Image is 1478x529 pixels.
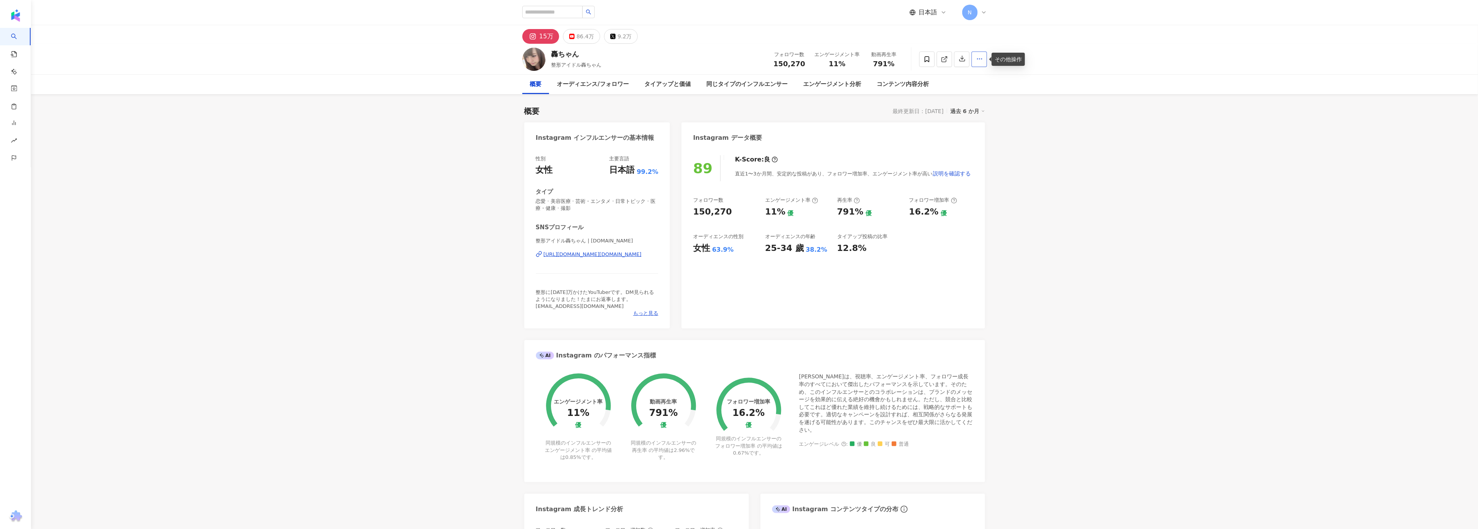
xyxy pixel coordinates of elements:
[544,440,612,461] div: 同規模のインフルエンサーのエンゲージメント率 の平均値は です。
[877,80,929,89] div: コンテンツ内容分析
[565,454,581,460] span: 0.85%
[919,8,937,17] span: 日本語
[892,441,909,447] span: 普通
[650,398,677,405] div: 動画再生率
[567,408,589,419] div: 11%
[630,440,697,461] div: 同規模のインフルエンサーの再生率 の平均値は です。
[727,398,771,405] div: フォロワー増加率
[803,80,861,89] div: エンゲージメント分析
[992,53,1025,66] div: その他操作
[735,166,972,181] div: 直近1〜3か月間、安定的な投稿があり、フォロワー増加率、エンゲージメント率が高い
[765,206,786,218] div: 11%
[530,80,542,89] div: 概要
[536,155,546,162] div: 性別
[693,206,732,218] div: 150,270
[706,80,788,89] div: 同じタイプのインフルエンサー
[536,164,553,176] div: 女性
[536,188,553,196] div: タイプ
[772,505,898,514] div: Instagram コンテンツタイプの分布
[536,352,554,359] div: AI
[909,206,939,218] div: 16.2%
[765,233,815,240] div: オーディエンスの年齢
[764,155,770,164] div: 良
[735,155,778,164] div: K-Score :
[554,398,603,405] div: エンゲージメント率
[733,408,765,419] div: 16.2%
[536,505,623,514] div: Instagram 成長トレンド分析
[563,29,600,44] button: 86.4万
[772,505,791,513] div: AI
[637,168,659,176] span: 99.2%
[536,289,654,309] span: 整形に[DATE]万かけたYouTuberです。DM見られるようになりました！たまにお返事します。[EMAIL_ADDRESS][DOMAIN_NAME]
[715,435,783,457] div: 同規模のインフルエンサーのフォロワー増加率 の平均値は です。
[837,242,867,254] div: 12.8%
[674,447,690,453] span: 2.96%
[575,422,582,429] div: 優
[765,197,818,204] div: エンゲージメント率
[609,155,630,162] div: 主要言語
[633,310,658,317] span: もっと見る
[909,197,957,204] div: フォロワー増加率
[11,133,17,150] span: rise
[604,29,638,44] button: 9.2万
[837,197,860,204] div: 再生率
[586,9,591,15] span: search
[536,223,584,232] div: SNSプロフィール
[746,422,752,429] div: 優
[539,31,553,42] div: 15万
[864,441,876,447] span: 良
[869,51,899,58] div: 動画再生率
[865,209,872,218] div: 優
[693,233,743,240] div: オーディエンスの性別
[693,134,762,142] div: Instagram データ概要
[837,206,863,218] div: 791%
[536,351,656,360] div: Instagram のパフォーマンス指標
[837,233,887,240] div: タイアップ投稿の比率
[733,450,749,456] span: 0.67%
[968,8,972,17] span: N
[544,251,642,258] div: [URL][DOMAIN_NAME][DOMAIN_NAME]
[774,60,805,68] span: 150,270
[661,422,667,429] div: 優
[900,505,909,514] span: info-circle
[618,31,632,42] div: 9.2万
[950,106,985,116] div: 過去 6 か月
[806,246,827,254] div: 38.2%
[788,209,794,218] div: 優
[815,51,860,58] div: エンゲージメント率
[522,29,559,44] button: 15万
[577,31,594,42] div: 86.4万
[609,164,635,176] div: 日本語
[933,170,971,177] span: 説明を確認する
[893,108,944,114] div: 最終更新日：[DATE]
[524,106,540,117] div: 概要
[693,197,723,204] div: フォロワー数
[11,28,26,112] a: search
[536,198,659,212] span: 恋愛 · 美容医療 · 芸術・エンタメ · 日常トピック · 医療・健康 · 撮影
[712,246,734,254] div: 63.9%
[873,60,895,68] span: 791%
[8,510,23,523] img: chrome extension
[933,166,972,181] button: 説明を確認する
[536,251,659,258] a: [URL][DOMAIN_NAME][DOMAIN_NAME]
[878,441,890,447] span: 可
[774,51,805,58] div: フォロワー数
[765,242,804,254] div: 25-34 歲
[536,237,659,244] span: 整形アイドル轟ちゃん | [DOMAIN_NAME]
[522,48,546,71] img: KOL Avatar
[799,441,973,447] div: エンゲージレベル :
[850,441,862,447] span: 優
[829,60,845,68] span: 11%
[644,80,691,89] div: タイアップと価値
[941,209,947,218] div: 優
[551,62,602,68] span: 整形アイドル轟ちゃん
[536,134,654,142] div: Instagram インフルエンサーの基本情報
[649,408,678,419] div: 791%
[557,80,629,89] div: オーディエンス/フォロワー
[799,373,973,434] div: [PERSON_NAME]は、視聴率、エンゲージメント率、フォロワー成長率のすべてにおいて傑出したパフォーマンスを示しています。そのため、このインフルエンサーとのコラボレーションは、ブランドのメ...
[693,160,712,176] div: 89
[693,242,710,254] div: 女性
[9,9,22,22] img: logo icon
[551,49,602,59] div: 轟ちゃん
